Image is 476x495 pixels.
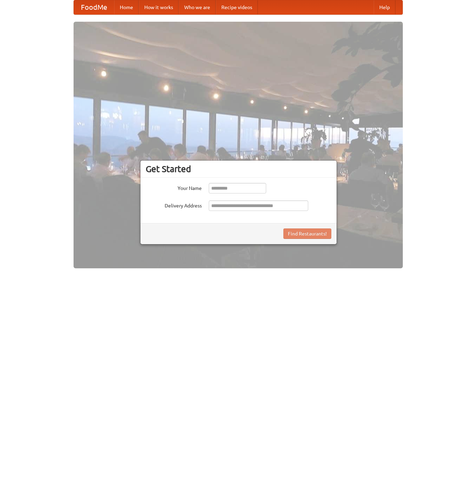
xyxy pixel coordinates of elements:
[74,0,114,14] a: FoodMe
[179,0,216,14] a: Who we are
[114,0,139,14] a: Home
[146,183,202,192] label: Your Name
[374,0,395,14] a: Help
[146,164,331,174] h3: Get Started
[216,0,258,14] a: Recipe videos
[146,200,202,209] label: Delivery Address
[283,228,331,239] button: Find Restaurants!
[139,0,179,14] a: How it works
